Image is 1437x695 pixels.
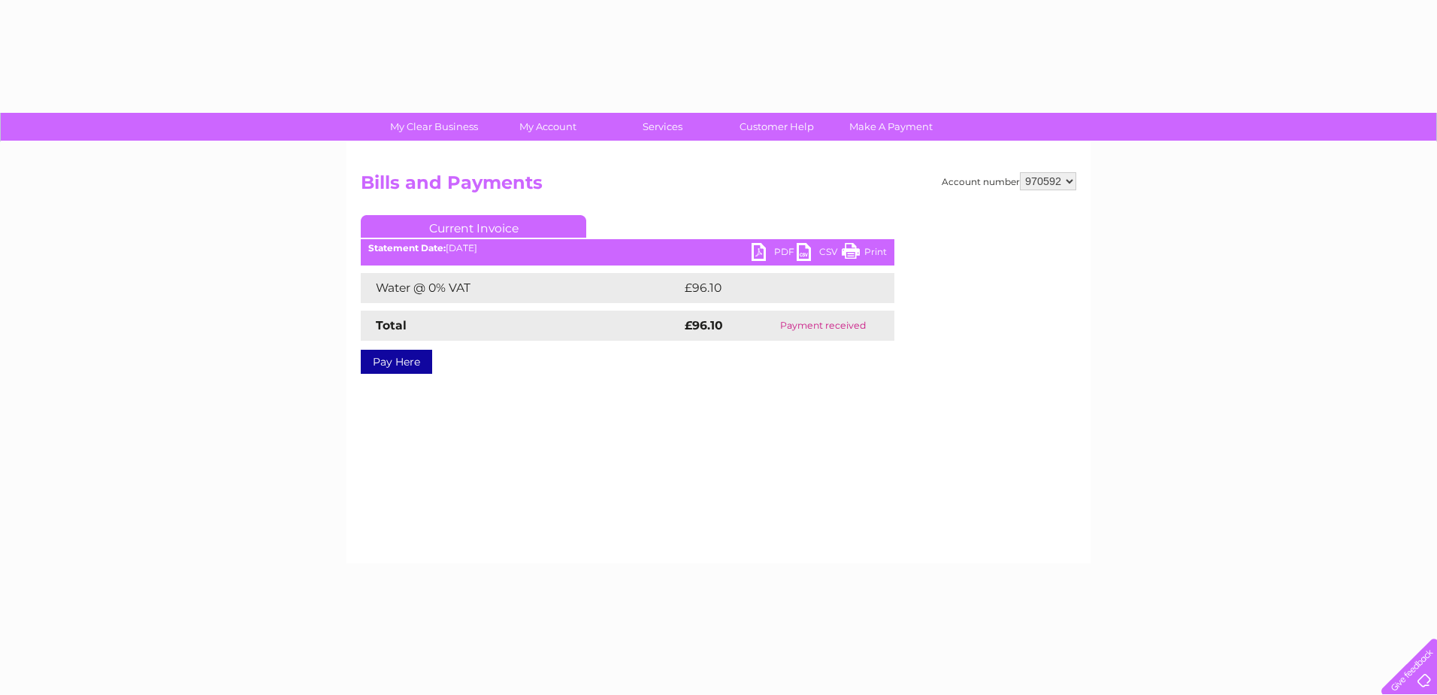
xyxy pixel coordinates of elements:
a: Customer Help [715,113,839,141]
a: Current Invoice [361,215,586,238]
a: My Clear Business [372,113,496,141]
div: Account number [942,172,1076,190]
a: Pay Here [361,350,432,374]
a: Make A Payment [829,113,953,141]
a: Services [601,113,725,141]
a: CSV [797,243,842,265]
div: [DATE] [361,243,894,253]
a: My Account [486,113,610,141]
h2: Bills and Payments [361,172,1076,201]
b: Statement Date: [368,242,446,253]
strong: Total [376,318,407,332]
a: Print [842,243,887,265]
td: Payment received [752,311,894,341]
a: PDF [752,243,797,265]
td: Water @ 0% VAT [361,273,681,303]
strong: £96.10 [685,318,723,332]
td: £96.10 [681,273,864,303]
